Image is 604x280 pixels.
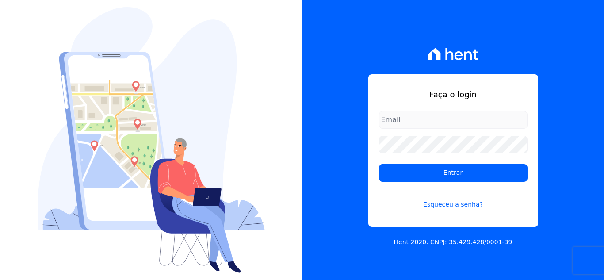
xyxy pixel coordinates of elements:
p: Hent 2020. CNPJ: 35.429.428/0001-39 [394,238,512,247]
input: Email [379,111,528,129]
input: Entrar [379,164,528,182]
img: Login [38,7,265,273]
a: Esqueceu a senha? [379,189,528,209]
h1: Faça o login [379,88,528,100]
